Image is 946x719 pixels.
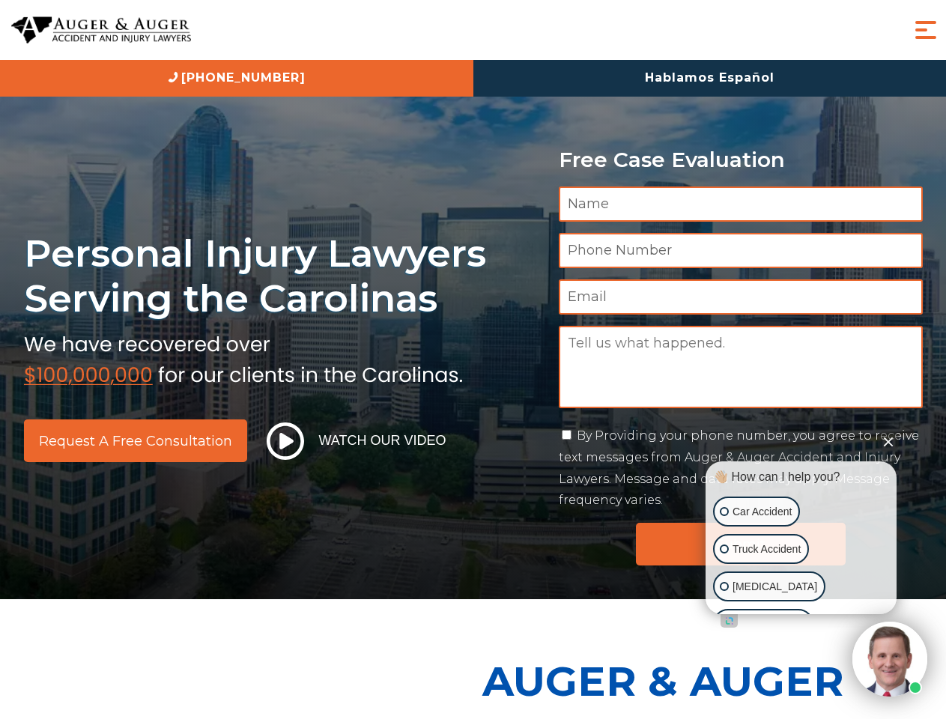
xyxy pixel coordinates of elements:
[733,540,801,559] p: Truck Accident
[709,469,893,485] div: 👋🏼 How can I help you?
[721,614,738,628] a: Open intaker chat
[559,233,923,268] input: Phone Number
[852,622,927,697] img: Intaker widget Avatar
[559,428,919,507] label: By Providing your phone number, you agree to receive text messages from Auger & Auger Accident an...
[482,644,938,718] p: Auger & Auger
[11,16,191,44] img: Auger & Auger Accident and Injury Lawyers Logo
[559,279,923,315] input: Email
[911,15,941,45] button: Menu
[733,577,817,596] p: [MEDICAL_DATA]
[24,231,541,321] h1: Personal Injury Lawyers Serving the Carolinas
[636,523,846,565] input: Submit
[24,329,463,386] img: sub text
[559,148,923,172] p: Free Case Evaluation
[24,419,247,462] a: Request a Free Consultation
[878,431,899,452] button: Close Intaker Chat Widget
[559,186,923,222] input: Name
[733,503,792,521] p: Car Accident
[39,434,232,448] span: Request a Free Consultation
[262,422,451,461] button: Watch Our Video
